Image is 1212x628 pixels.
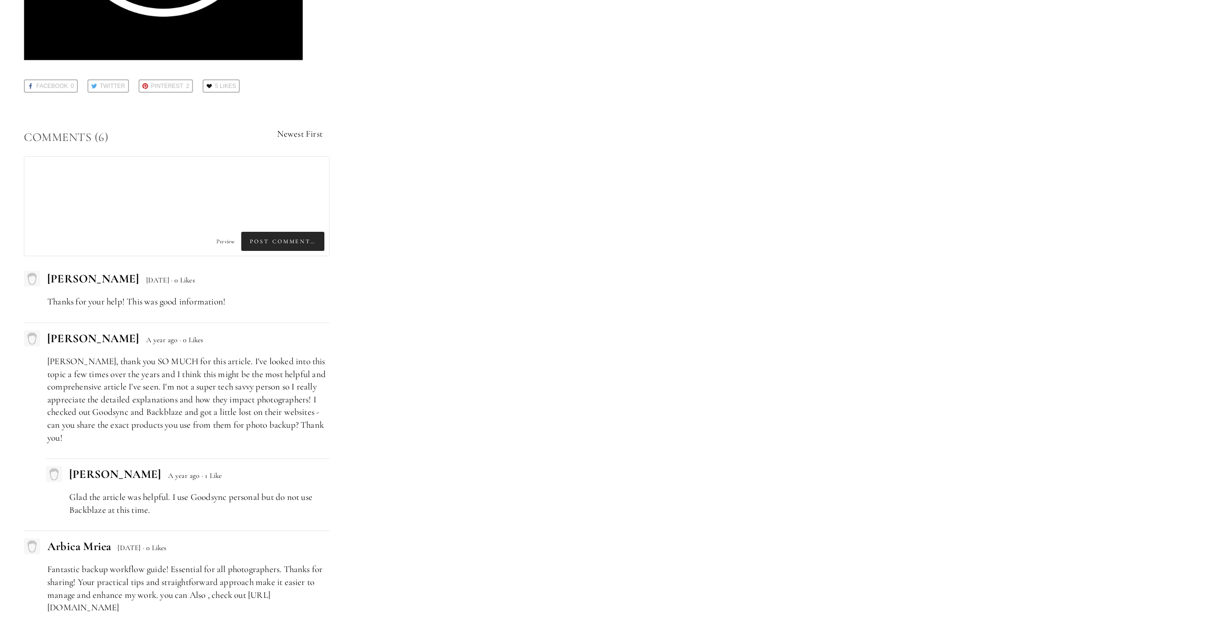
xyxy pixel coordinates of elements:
span: · 1 Like [202,471,222,480]
span: Comments (6) [24,130,108,144]
span: 5 Likes [215,80,236,92]
span: Preview [216,238,235,245]
span: · 0 Likes [171,276,195,284]
span: [DATE] [118,543,140,552]
span: Pinterest [151,80,183,92]
span: Post Comment… [241,232,324,251]
span: Twitter [100,80,125,92]
p: Thanks for your help! This was good information! [47,295,330,308]
a: 5 Likes [203,79,240,93]
a: Twitter [87,79,129,93]
p: [PERSON_NAME], thank you SO MUCH for this article. I've looked into this topic a few times over t... [47,355,330,444]
span: · 0 Likes [180,336,204,344]
span: Arbica Mriea [47,539,111,553]
span: · 0 Likes [143,543,167,552]
span: [DATE] [146,276,169,284]
span: [PERSON_NAME] [69,467,161,481]
span: 2 [186,80,189,92]
a: Pinterest2 [139,79,193,93]
span: [PERSON_NAME] [47,331,139,346]
p: Glad the article was helpful. I use Goodsync personal but do not use Backblaze at this time. [69,491,330,516]
span: A year ago [146,336,178,344]
span: 0 [71,80,74,92]
p: Fantastic backup workflow guide! Essential for all photographers. Thanks for sharing! Your practi... [47,563,330,614]
a: Facebook0 [24,79,78,93]
span: [PERSON_NAME] [47,271,139,286]
span: A year ago [168,471,200,480]
span: Facebook [36,80,68,92]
